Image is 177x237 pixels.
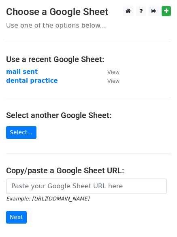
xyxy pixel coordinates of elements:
a: Select... [6,126,36,139]
h4: Use a recent Google Sheet: [6,54,171,64]
h3: Choose a Google Sheet [6,6,171,18]
small: Example: [URL][DOMAIN_NAME] [6,196,89,202]
h4: Copy/paste a Google Sheet URL: [6,166,171,175]
a: mail sent [6,68,38,75]
small: View [107,78,119,84]
input: Next [6,211,27,224]
a: View [99,68,119,75]
small: View [107,69,119,75]
a: dental practice [6,77,58,84]
input: Paste your Google Sheet URL here [6,179,167,194]
p: Use one of the options below... [6,21,171,30]
a: View [99,77,119,84]
h4: Select another Google Sheet: [6,110,171,120]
